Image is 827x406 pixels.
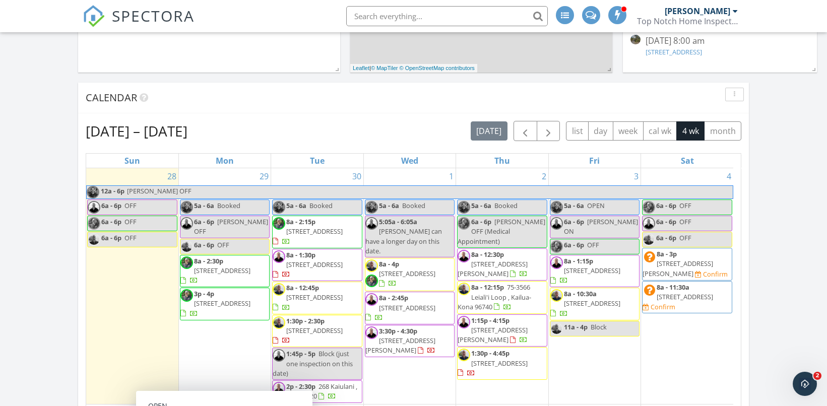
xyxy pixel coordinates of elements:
a: Confirm [695,269,728,279]
span: Block [591,322,607,331]
img: img_5245_3.jpg [273,217,285,230]
a: 8a - 2:30p [STREET_ADDRESS] [180,255,270,288]
span: 6a - 6p [564,217,584,226]
a: 8a - 10:30a [STREET_ADDRESS] [550,289,620,317]
span: 5a - 6a [286,201,306,210]
input: Search everything... [346,6,548,26]
img: 8522d4b3c1d44aee8db27e0cc78d6033.jpeg [550,289,563,302]
a: 8a - 4p [STREET_ADDRESS] [365,258,455,291]
span: 3:30p - 4:30p [379,326,417,335]
span: 2p - 2:30p [286,382,315,391]
a: 8a - 12:30p [STREET_ADDRESS][PERSON_NAME] [457,248,547,281]
a: 1:30p - 4:45p [STREET_ADDRESS] [458,349,528,377]
span: 8a - 3p [657,249,677,258]
a: Go to October 4, 2025 [725,168,733,184]
a: Go to October 1, 2025 [447,168,456,184]
span: Booked [217,201,240,210]
span: 6a - 6p [101,233,121,242]
img: 8522d4b3c1d44aee8db27e0cc78d6033.jpeg [458,349,470,361]
a: 8a - 1:15p [STREET_ADDRESS] [550,256,620,285]
button: 4 wk [676,121,705,141]
iframe: Intercom live chat [793,372,817,396]
a: 1:30p - 4:45p [STREET_ADDRESS] [457,347,547,380]
button: [DATE] [471,121,507,141]
td: Go to September 28, 2025 [86,168,178,404]
span: 1:30p - 4:45p [471,349,510,358]
div: Confirm [651,303,675,311]
a: Tuesday [308,154,327,168]
a: 8a - 1:30p [STREET_ADDRESS] [273,250,343,279]
img: top_notch_photos3.jpg [88,201,100,214]
a: 8a - 3p [STREET_ADDRESS][PERSON_NAME] Confirm [642,248,732,281]
span: 8a - 2:30p [194,256,223,265]
a: 2p - 2:30p 268 Kaiulani , Hilo 96720 [286,382,357,400]
img: 8522d4b3c1d44aee8db27e0cc78d6033.jpeg [180,240,193,253]
a: 8a - 12:15p 75-3566 Leiali'i Loop , Kailua-Kona 96740 [458,283,531,311]
img: top_notch_photos3.jpg [273,349,285,362]
img: The Best Home Inspection Software - Spectora [83,5,105,27]
button: Previous [514,121,537,142]
span: 5a - 6a [471,201,491,210]
span: [STREET_ADDRESS] [286,227,343,236]
a: 1:15p - 4:15p [STREET_ADDRESS][PERSON_NAME] [457,314,547,347]
a: 1:15p - 4:15p [STREET_ADDRESS][PERSON_NAME] [458,316,528,344]
a: Saturday [679,154,696,168]
span: 8a - 11:30a [657,283,689,292]
a: Leaflet [353,65,369,71]
span: OFF [124,233,137,242]
span: [PERSON_NAME] OFF [127,186,192,195]
div: Top Notch Home Inspections [637,16,738,26]
button: Next [537,121,560,142]
a: Wednesday [399,154,420,168]
img: 8522d4b3c1d44aee8db27e0cc78d6033.jpeg [643,233,655,246]
span: OFF [124,201,137,210]
span: Booked [402,201,425,210]
div: [DATE] 8:00 am [646,35,795,47]
a: 8a - 12:45p [STREET_ADDRESS] [272,282,362,314]
a: 8a - 2:15p [STREET_ADDRESS] [272,216,362,248]
span: OFF [217,240,229,249]
span: [STREET_ADDRESS][PERSON_NAME] [643,259,713,278]
span: 1:45p - 5p [286,349,315,358]
img: 8522d4b3c1d44aee8db27e0cc78d6033.jpeg [273,283,285,296]
button: week [613,121,644,141]
img: top_notch_photos3.jpg [180,217,193,230]
button: list [566,121,589,141]
div: Confirm [703,270,728,278]
span: OFF [679,201,691,210]
span: Block (just one inspection on this date) [273,349,353,377]
span: 6a - 6p [656,217,676,226]
td: Go to October 4, 2025 [641,168,733,404]
img: img_3565_2.jpg [87,186,99,198]
img: img_5245_3.jpg [458,217,470,230]
div: [PERSON_NAME] [665,6,730,16]
span: 8a - 12:15p [471,283,504,292]
button: cal wk [643,121,677,141]
img: top_notch_photos3.jpg [643,217,655,230]
img: 8522d4b3c1d44aee8db27e0cc78d6033.jpeg [550,322,563,335]
span: 6a - 6p [656,233,676,242]
span: 75-3566 Leiali'i Loop , Kailua-Kona 96740 [458,283,531,311]
img: top_notch_photos3.jpg [458,316,470,328]
img: img_5245_3.jpg [365,275,378,287]
span: 6a - 6p [564,240,584,249]
span: 5a - 6a [379,201,399,210]
span: [STREET_ADDRESS] [286,293,343,302]
button: month [704,121,741,141]
a: SPECTORA [83,14,195,35]
img: website_grey.svg [16,26,24,34]
img: img_3565_2.jpg [550,201,563,214]
a: 8a - 12:45p [STREET_ADDRESS] [273,283,343,311]
a: 8a - 2:15p [STREET_ADDRESS] [273,217,343,245]
a: Go to September 29, 2025 [258,168,271,184]
span: 8a - 2:15p [286,217,315,226]
h2: [DATE] – [DATE] [86,121,187,141]
span: OFF [124,217,137,226]
img: img_3565_2.jpg [180,201,193,214]
img: 8522d4b3c1d44aee8db27e0cc78d6033.jpeg [273,316,285,329]
span: Booked [494,201,518,210]
img: top_notch_photos3.jpg [365,217,378,230]
img: top_notch_photos3.jpg [550,217,563,230]
a: Go to September 30, 2025 [350,168,363,184]
img: streetview [630,35,641,45]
